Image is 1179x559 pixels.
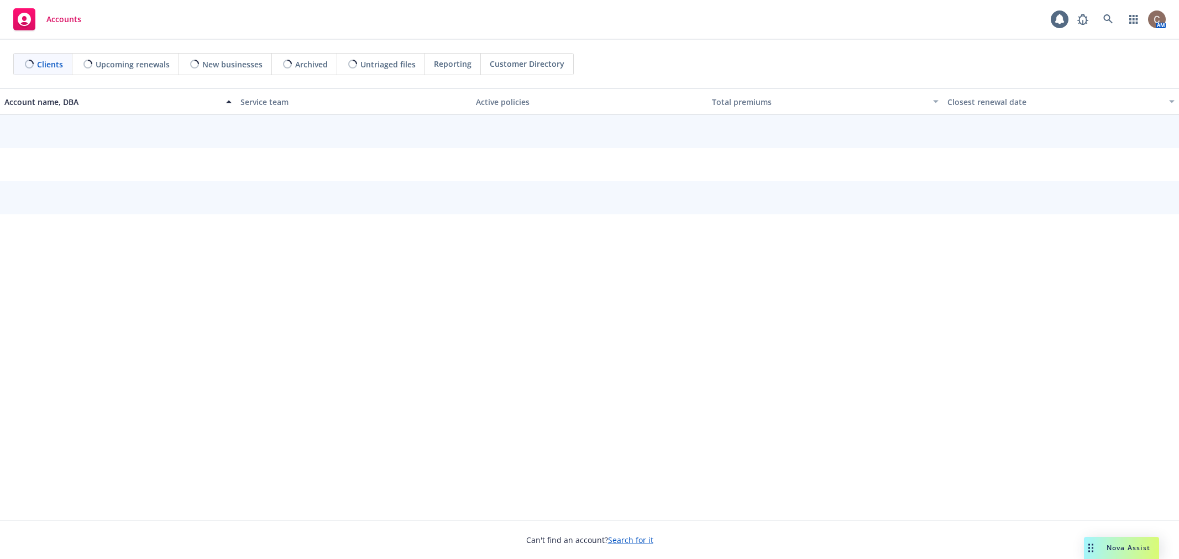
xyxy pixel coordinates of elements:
div: Service team [240,96,468,108]
span: Clients [37,59,63,70]
span: Nova Assist [1107,543,1150,552]
div: Account name, DBA [4,96,219,108]
span: Accounts [46,15,81,24]
div: Drag to move [1084,537,1098,559]
span: New businesses [202,59,263,70]
span: Upcoming renewals [96,59,170,70]
div: Total premiums [712,96,927,108]
span: Untriaged files [360,59,416,70]
div: Active policies [476,96,703,108]
button: Total premiums [708,88,944,115]
span: Archived [295,59,328,70]
span: Customer Directory [490,58,564,70]
span: Reporting [434,58,471,70]
a: Report a Bug [1072,8,1094,30]
a: Accounts [9,4,86,35]
a: Search [1097,8,1119,30]
button: Active policies [471,88,708,115]
span: Can't find an account? [526,534,653,546]
a: Switch app [1123,8,1145,30]
img: photo [1148,10,1166,28]
button: Service team [236,88,472,115]
div: Closest renewal date [947,96,1162,108]
button: Closest renewal date [943,88,1179,115]
a: Search for it [608,535,653,545]
button: Nova Assist [1084,537,1159,559]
